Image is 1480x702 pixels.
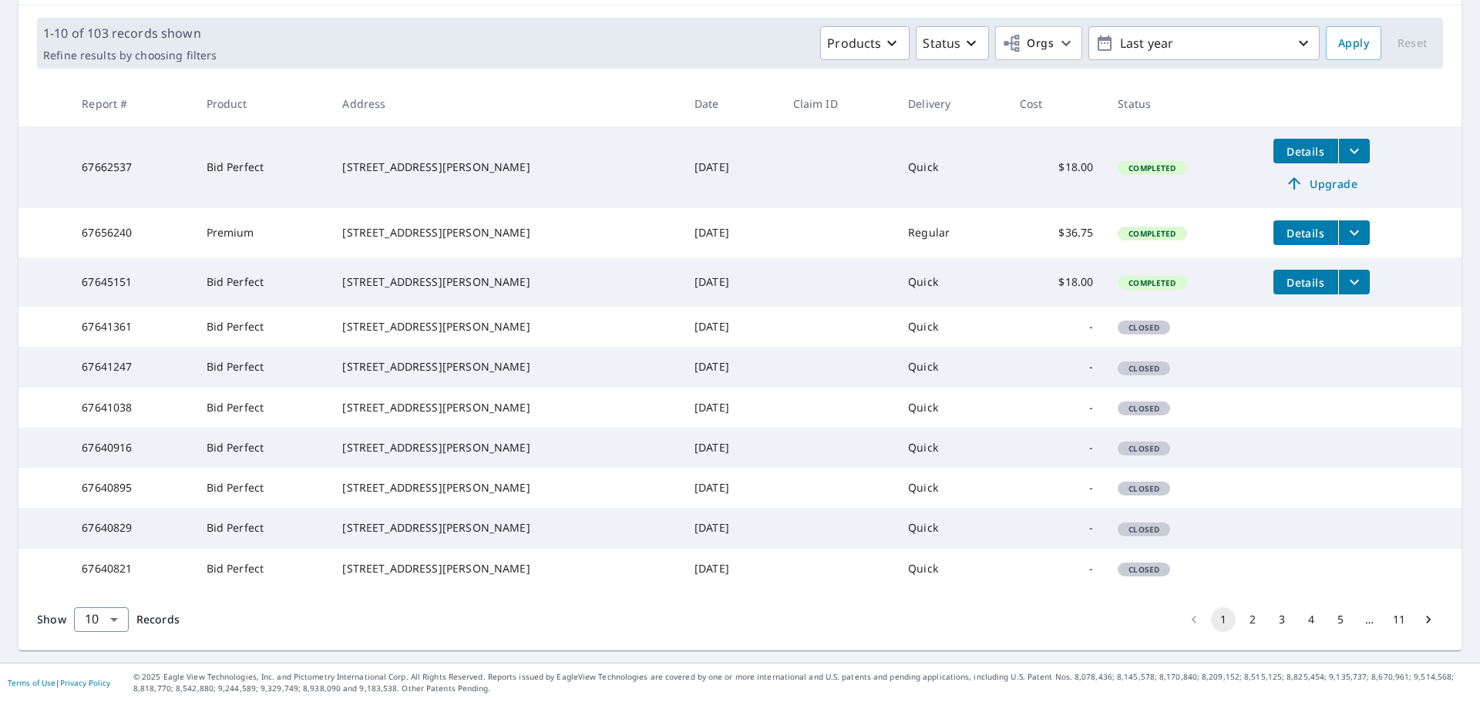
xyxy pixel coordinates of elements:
[8,678,110,687] p: |
[820,26,910,60] button: Products
[1338,139,1370,163] button: filesDropdownBtn-67662537
[1007,307,1106,347] td: -
[69,508,193,548] td: 67640829
[136,612,180,626] span: Records
[342,400,670,415] div: [STREET_ADDRESS][PERSON_NAME]
[896,257,1007,307] td: Quick
[1002,34,1054,53] span: Orgs
[1007,508,1106,548] td: -
[1283,174,1361,193] span: Upgrade
[1119,443,1169,454] span: Closed
[69,347,193,387] td: 67641247
[827,34,881,52] p: Products
[682,307,781,347] td: [DATE]
[133,671,1472,694] p: © 2025 Eagle View Technologies, Inc. and Pictometry International Corp. All Rights Reserved. Repo...
[330,81,682,126] th: Address
[194,257,331,307] td: Bid Perfect
[781,81,896,126] th: Claim ID
[74,607,129,632] div: Show 10 records
[1338,220,1370,245] button: filesDropdownBtn-67656240
[1007,428,1106,468] td: -
[69,307,193,347] td: 67641361
[1240,607,1265,632] button: Go to page 2
[342,225,670,240] div: [STREET_ADDRESS][PERSON_NAME]
[69,468,193,508] td: 67640895
[8,677,55,688] a: Terms of Use
[194,81,331,126] th: Product
[342,359,670,375] div: [STREET_ADDRESS][PERSON_NAME]
[43,49,217,62] p: Refine results by choosing filters
[1328,607,1353,632] button: Go to page 5
[1273,139,1338,163] button: detailsBtn-67662537
[60,677,110,688] a: Privacy Policy
[682,508,781,548] td: [DATE]
[1273,171,1370,196] a: Upgrade
[682,257,781,307] td: [DATE]
[1338,34,1369,53] span: Apply
[1119,163,1185,173] span: Completed
[896,428,1007,468] td: Quick
[1114,30,1294,57] p: Last year
[194,428,331,468] td: Bid Perfect
[1273,270,1338,294] button: detailsBtn-67645151
[1119,483,1169,494] span: Closed
[1119,363,1169,374] span: Closed
[682,428,781,468] td: [DATE]
[1007,208,1106,257] td: $36.75
[1007,388,1106,428] td: -
[896,126,1007,208] td: Quick
[194,126,331,208] td: Bid Perfect
[43,24,217,42] p: 1-10 of 103 records shown
[194,347,331,387] td: Bid Perfect
[995,26,1082,60] button: Orgs
[342,520,670,536] div: [STREET_ADDRESS][PERSON_NAME]
[1416,607,1441,632] button: Go to next page
[1007,126,1106,208] td: $18.00
[1007,81,1106,126] th: Cost
[1119,228,1185,239] span: Completed
[896,307,1007,347] td: Quick
[1283,226,1329,240] span: Details
[1338,270,1370,294] button: filesDropdownBtn-67645151
[1119,564,1169,575] span: Closed
[194,508,331,548] td: Bid Perfect
[896,468,1007,508] td: Quick
[896,347,1007,387] td: Quick
[916,26,989,60] button: Status
[69,126,193,208] td: 67662537
[69,81,193,126] th: Report #
[342,274,670,290] div: [STREET_ADDRESS][PERSON_NAME]
[1211,607,1236,632] button: page 1
[194,388,331,428] td: Bid Perfect
[1007,468,1106,508] td: -
[1283,275,1329,290] span: Details
[1105,81,1260,126] th: Status
[1270,607,1294,632] button: Go to page 3
[682,347,781,387] td: [DATE]
[1119,277,1185,288] span: Completed
[1273,220,1338,245] button: detailsBtn-67656240
[194,307,331,347] td: Bid Perfect
[682,208,781,257] td: [DATE]
[896,208,1007,257] td: Regular
[194,468,331,508] td: Bid Perfect
[896,549,1007,589] td: Quick
[1283,144,1329,159] span: Details
[1119,524,1169,535] span: Closed
[1007,549,1106,589] td: -
[896,81,1007,126] th: Delivery
[342,319,670,334] div: [STREET_ADDRESS][PERSON_NAME]
[342,440,670,455] div: [STREET_ADDRESS][PERSON_NAME]
[682,388,781,428] td: [DATE]
[74,598,129,641] div: 10
[1357,612,1382,627] div: …
[1007,347,1106,387] td: -
[1387,607,1411,632] button: Go to page 11
[1299,607,1324,632] button: Go to page 4
[1326,26,1381,60] button: Apply
[1119,322,1169,333] span: Closed
[37,612,66,626] span: Show
[1179,607,1443,632] nav: pagination navigation
[682,468,781,508] td: [DATE]
[342,160,670,175] div: [STREET_ADDRESS][PERSON_NAME]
